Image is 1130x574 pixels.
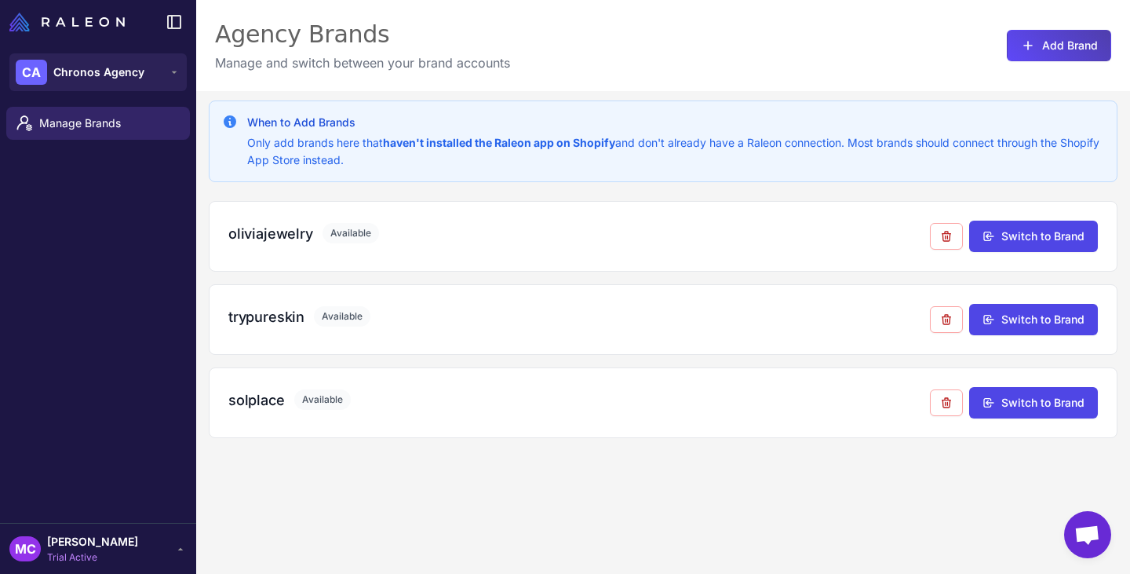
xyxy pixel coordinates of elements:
[1007,30,1111,61] button: Add Brand
[930,389,963,416] button: Remove from agency
[215,53,510,72] p: Manage and switch between your brand accounts
[6,107,190,140] a: Manage Brands
[16,60,47,85] div: CA
[228,223,313,244] h3: oliviajewelry
[215,19,510,50] div: Agency Brands
[294,389,351,410] span: Available
[247,134,1104,169] p: Only add brands here that and don't already have a Raleon connection. Most brands should connect ...
[228,389,285,411] h3: solplace
[323,223,379,243] span: Available
[228,306,304,327] h3: trypureskin
[930,223,963,250] button: Remove from agency
[969,304,1098,335] button: Switch to Brand
[9,13,125,31] img: Raleon Logo
[39,115,177,132] span: Manage Brands
[47,533,138,550] span: [PERSON_NAME]
[383,136,615,149] strong: haven't installed the Raleon app on Shopify
[969,387,1098,419] button: Switch to Brand
[9,13,131,31] a: Raleon Logo
[930,306,963,333] button: Remove from agency
[9,53,187,91] button: CAChronos Agency
[247,114,1104,131] h3: When to Add Brands
[314,306,370,327] span: Available
[47,550,138,565] span: Trial Active
[53,64,144,81] span: Chronos Agency
[969,221,1098,252] button: Switch to Brand
[1064,511,1111,558] div: Open chat
[9,536,41,561] div: MC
